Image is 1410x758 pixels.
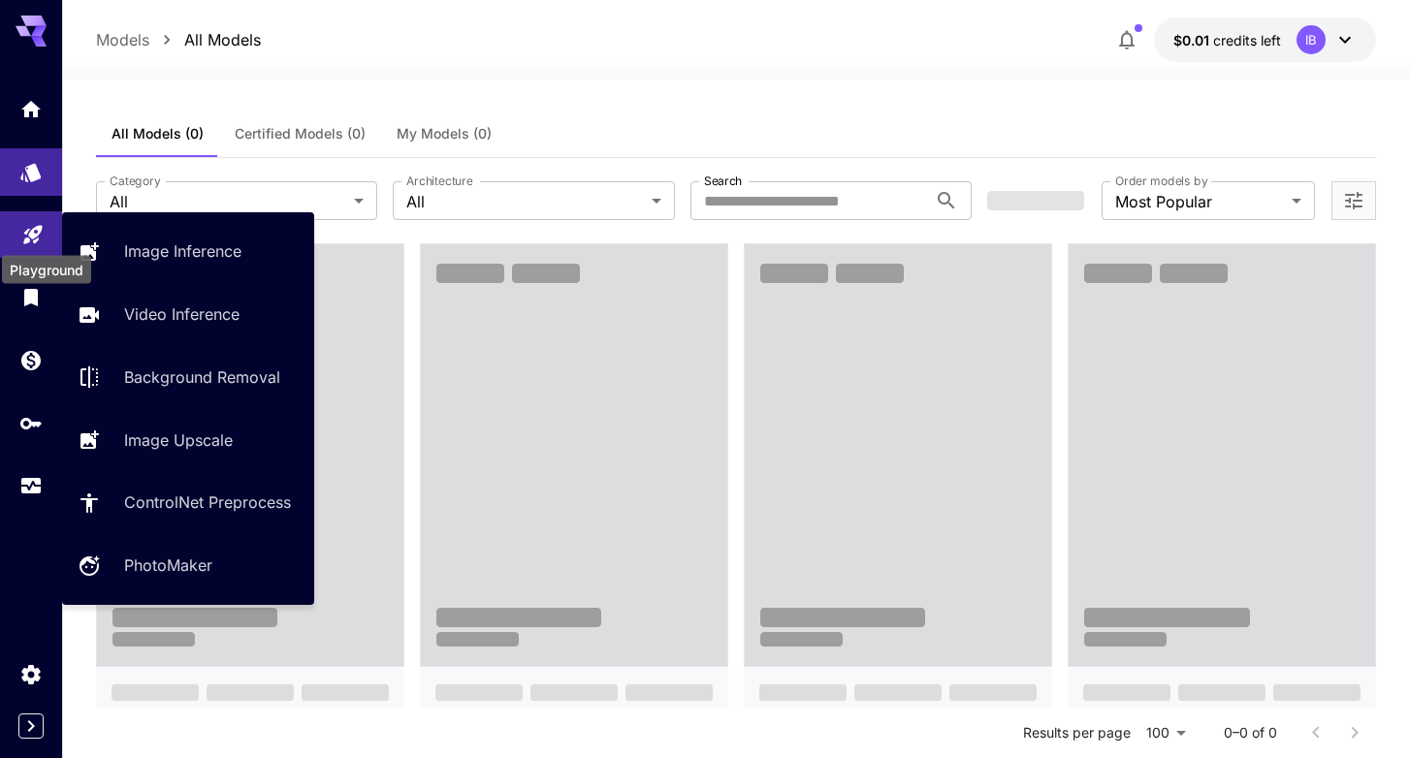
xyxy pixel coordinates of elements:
a: Video Inference [62,291,314,338]
button: $0.01326 [1154,17,1376,62]
label: Architecture [406,173,472,189]
span: $0.01 [1173,32,1213,48]
p: 0–0 of 0 [1224,723,1277,742]
p: Background Removal [124,365,280,389]
p: ControlNet Preprocess [124,490,291,514]
p: Image Upscale [124,428,233,452]
a: ControlNet Preprocess [62,479,314,526]
p: Image Inference [124,239,241,263]
nav: breadcrumb [96,28,261,51]
span: Most Popular [1115,190,1284,213]
span: My Models (0) [397,125,492,142]
p: Video Inference [124,302,240,326]
div: Settings [19,662,43,686]
a: Image Inference [62,228,314,275]
div: Playground [2,256,91,284]
span: credits left [1213,32,1281,48]
button: Expand sidebar [18,713,44,739]
div: Home [19,97,43,121]
a: Background Removal [62,354,314,401]
p: All Models [184,28,261,51]
div: $0.01326 [1173,30,1281,50]
div: Wallet [19,348,43,372]
label: Category [110,173,161,189]
p: Results per page [1023,723,1131,742]
button: Open more filters [1342,189,1365,213]
div: Library [19,285,43,309]
a: PhotoMaker [62,542,314,589]
label: Order models by [1115,173,1207,189]
span: Certified Models (0) [235,125,366,142]
p: Models [96,28,149,51]
span: All [406,190,643,213]
p: PhotoMaker [124,553,212,577]
div: IB [1297,25,1326,54]
span: All Models (0) [112,125,204,142]
div: API Keys [19,411,43,435]
div: Models [19,154,43,178]
div: Playground [21,216,45,240]
div: Usage [19,474,43,498]
div: 100 [1138,718,1193,746]
a: Image Upscale [62,416,314,463]
label: Search [704,173,742,189]
span: All [110,190,346,213]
